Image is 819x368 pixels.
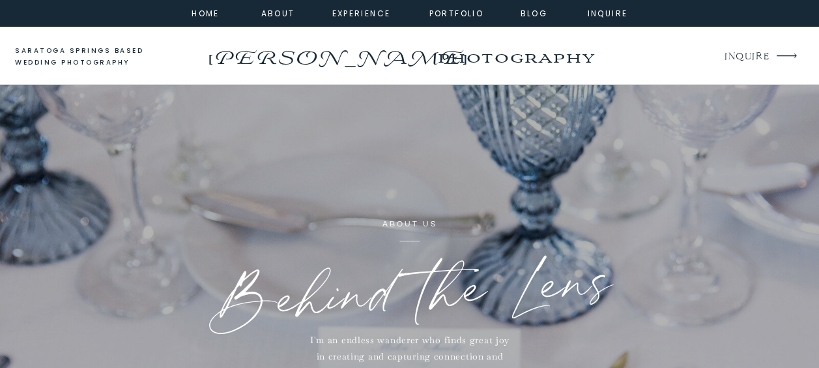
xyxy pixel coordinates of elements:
h3: Behind the Lens [164,240,657,350]
a: experience [332,7,385,18]
a: INQUIRE [725,48,768,66]
a: home [188,7,223,18]
a: photography [412,39,620,75]
a: saratoga springs based wedding photography [15,45,168,69]
a: portfolio [429,7,485,18]
h2: ABOUT US [304,217,516,232]
a: Blog [511,7,558,18]
a: inquire [584,7,631,18]
a: [PERSON_NAME] [205,42,470,63]
a: about [261,7,291,18]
